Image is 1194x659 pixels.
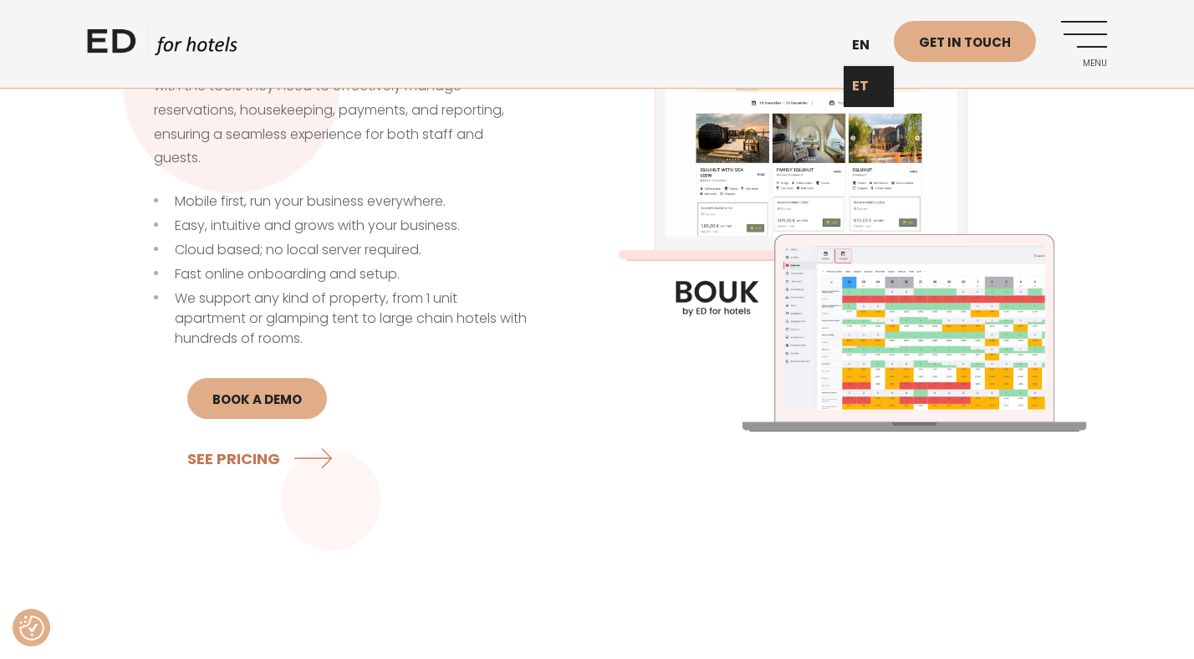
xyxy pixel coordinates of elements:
button: Consent Preferences [19,616,44,641]
span: Menu [1061,59,1107,69]
img: Revisit consent button [19,616,44,641]
a: en [844,25,894,66]
a: Menu [1061,21,1107,67]
li: Mobile first, run your business everywhere. [154,192,530,212]
li: Cloud based; no local server required. [154,240,530,260]
a: ET [844,66,894,107]
li: Fast online onboarding and setup. [154,264,530,284]
li: We support any kind of property, from 1 unit apartment or glamping tent to large chain hotels wit... [154,289,530,349]
a: ED HOTELS [87,25,237,67]
a: Get in touch [894,21,1036,62]
a: BOOK A DEMO [187,378,327,419]
a: SEE PRICING [187,436,339,480]
p: Hotel PMS BOUK, our intuitive platform provides hoteliers with the tools they need to effectively... [154,50,530,171]
li: Easy, intuitive and grows with your business. [154,216,530,236]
